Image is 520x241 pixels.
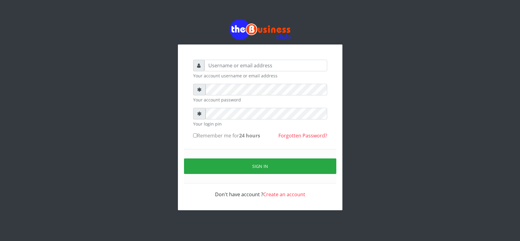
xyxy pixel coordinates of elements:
[204,60,327,71] input: Username or email address
[193,97,327,103] small: Your account password
[193,133,197,137] input: Remember me for24 hours
[193,132,260,139] label: Remember me for
[193,73,327,79] small: Your account username or email address
[263,191,305,198] a: Create an account
[193,121,327,127] small: Your login pin
[193,183,327,198] div: Don't have account ?
[278,132,327,139] a: Forgotten Password?
[184,158,336,174] button: Sign in
[239,132,260,139] b: 24 hours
